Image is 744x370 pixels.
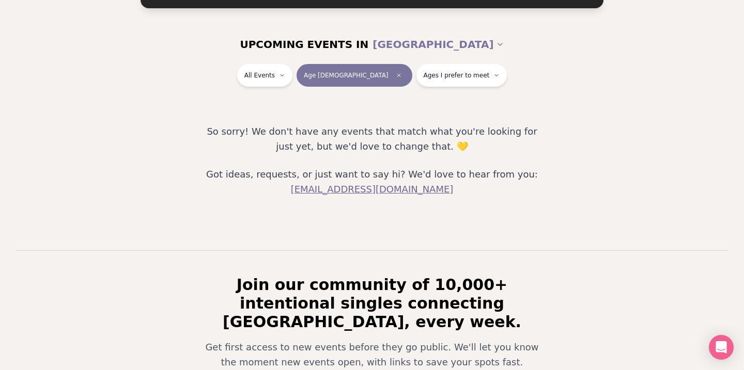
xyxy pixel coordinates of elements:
[393,69,405,82] span: Clear age
[198,167,546,197] p: Got ideas, requests, or just want to say hi? We'd love to hear from you:
[373,33,504,56] button: [GEOGRAPHIC_DATA]
[244,71,275,79] span: All Events
[304,71,388,79] span: Age [DEMOGRAPHIC_DATA]
[237,64,292,87] button: All Events
[198,340,546,370] p: Get first access to new events before they go public. We'll let you know the moment new events op...
[416,64,507,87] button: Ages I prefer to meet
[424,71,490,79] span: Ages I prefer to meet
[198,124,546,154] p: So sorry! We don't have any events that match what you're looking for just yet, but we'd love to ...
[190,276,554,331] h2: Join our community of 10,000+ intentional singles connecting [GEOGRAPHIC_DATA], every week.
[291,184,454,195] a: [EMAIL_ADDRESS][DOMAIN_NAME]
[240,37,368,52] span: UPCOMING EVENTS IN
[709,335,734,360] div: Open Intercom Messenger
[297,64,412,87] button: Age [DEMOGRAPHIC_DATA]Clear age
